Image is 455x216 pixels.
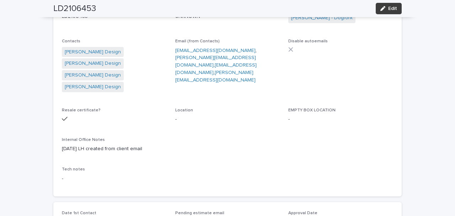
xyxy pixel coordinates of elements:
span: Edit [388,6,397,11]
span: Location [175,108,193,112]
a: [PERSON_NAME][EMAIL_ADDRESS][DOMAIN_NAME] [175,55,256,68]
span: Resale certificate? [62,108,101,112]
p: [DATE] LH created from client email [62,145,393,153]
p: - [62,175,393,183]
a: [PERSON_NAME] Design [65,48,121,56]
span: EMPTY BOX LOCATION [288,108,336,112]
span: Contacts [62,39,80,43]
a: [PERSON_NAME] Design [65,72,121,79]
a: [EMAIL_ADDRESS][DOMAIN_NAME] [175,48,256,53]
a: [PERSON_NAME] Design [65,60,121,67]
h2: LD2106453 [53,4,96,14]
span: Pending estimate email [175,211,224,215]
a: [EMAIL_ADDRESS][DOMAIN_NAME] [175,63,257,75]
p: , , , [175,47,280,84]
p: - [175,116,280,123]
span: Approval Date [288,211,317,215]
button: Edit [376,3,402,14]
p: - [288,116,393,123]
span: Internal Office Notes [62,138,105,142]
span: Email (from Contacts) [175,39,220,43]
span: Tech notes [62,167,85,172]
a: [PERSON_NAME][EMAIL_ADDRESS][DOMAIN_NAME] [175,70,256,83]
a: [PERSON_NAME] Design [65,83,121,91]
a: [PERSON_NAME] - Dogfork [291,14,353,22]
span: Disable autoemails [288,39,328,43]
span: Date 1st Contact [62,211,96,215]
